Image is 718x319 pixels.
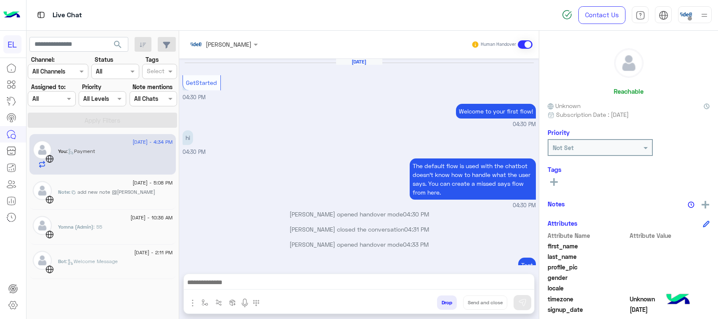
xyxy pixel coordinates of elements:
[66,258,118,264] span: : Welcome Message
[58,148,66,154] span: You
[77,188,155,196] span: add new note @[PERSON_NAME]
[33,216,52,235] img: defaultAdmin.png
[513,121,536,129] span: 04:30 PM
[630,295,710,303] span: Unknown
[630,273,710,282] span: null
[410,158,536,200] p: 17/8/2025, 4:30 PM
[212,295,226,309] button: Trigger scenario
[548,273,628,282] span: gender
[3,6,20,24] img: Logo
[702,201,709,208] img: add
[198,295,212,309] button: select flow
[28,113,177,128] button: Apply Filters
[548,284,628,293] span: locale
[548,200,565,208] h6: Notes
[518,258,536,272] p: 17/8/2025, 4:34 PM
[636,11,645,20] img: tab
[548,101,580,110] span: Unknown
[615,49,643,77] img: defaultAdmin.png
[562,10,572,20] img: spinner
[680,8,692,20] img: userImage
[630,231,710,240] span: Attribute Value
[548,263,628,272] span: profile_pic
[215,299,222,306] img: Trigger scenario
[95,55,113,64] label: Status
[69,189,78,195] b: :
[253,300,260,306] img: make a call
[132,138,172,146] span: [DATE] - 4:34 PM
[201,299,208,306] img: select flow
[630,284,710,293] span: null
[518,298,527,307] img: send message
[58,224,93,230] span: Yomna (Admin)
[108,37,128,55] button: search
[45,155,54,163] img: WebChat
[183,240,536,249] p: [PERSON_NAME] opened handover mode
[226,295,240,309] button: create order
[663,285,693,315] img: hulul-logo.png
[134,249,172,256] span: [DATE] - 2:11 PM
[45,230,54,239] img: WebChat
[336,59,382,65] h6: [DATE]
[404,226,429,233] span: 04:31 PM
[45,195,54,204] img: WebChat
[31,55,55,64] label: Channel:
[82,82,101,91] label: Priority
[33,251,52,270] img: defaultAdmin.png
[66,148,95,154] span: : Payment
[53,10,82,21] p: Live Chat
[130,214,172,221] span: [DATE] - 10:36 AM
[113,40,123,50] span: search
[548,305,628,314] span: signup_date
[463,295,507,310] button: Send and close
[183,149,206,155] span: 04:30 PM
[240,298,250,308] img: send voice note
[548,129,570,136] h6: Priority
[58,258,66,264] span: Bot
[3,35,21,53] div: EL
[183,225,536,234] p: [PERSON_NAME] closed the conversation
[183,94,206,100] span: 04:30 PM
[659,11,668,20] img: tab
[146,66,164,77] div: Select
[183,210,536,219] p: [PERSON_NAME] opened handover mode
[548,231,628,240] span: Attribute Name
[403,241,429,248] span: 04:33 PM
[548,166,710,173] h6: Tags
[36,10,46,20] img: tab
[456,104,536,119] p: 17/8/2025, 4:30 PM
[403,211,429,218] span: 04:30 PM
[186,79,217,86] span: GetStarted
[481,41,516,48] small: Human Handover
[45,265,54,274] img: WebChat
[132,82,172,91] label: Note mentions
[556,110,629,119] span: Subscription Date : [DATE]
[437,295,457,310] button: Drop
[146,55,159,64] label: Tags
[699,10,710,21] img: profile
[688,201,694,208] img: notes
[614,87,644,95] h6: Reachable
[548,219,578,227] h6: Attributes
[183,130,193,145] p: 17/8/2025, 4:30 PM
[33,140,52,159] img: defaultAdmin.png
[33,181,52,200] img: defaultAdmin.png
[93,224,102,230] span: 55
[548,242,628,250] span: first_name
[548,252,628,261] span: last_name
[578,6,625,24] a: Contact Us
[31,82,66,91] label: Assigned to:
[58,189,69,195] b: Note
[229,299,236,306] img: create order
[188,298,198,308] img: send attachment
[630,305,710,314] span: 2025-08-17T13:30:26.149Z
[132,179,172,187] span: [DATE] - 5:08 PM
[548,295,628,303] span: timezone
[632,6,649,24] a: tab
[513,202,536,210] span: 04:30 PM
